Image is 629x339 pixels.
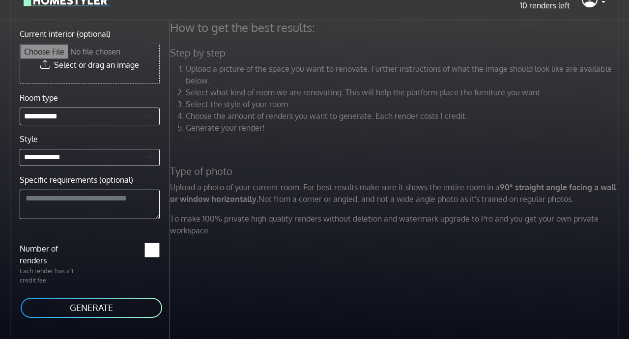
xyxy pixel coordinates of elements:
[186,63,622,86] li: Upload a picture of the space you want to renovate. Further instructions of what the image should...
[20,297,163,319] button: GENERATE
[20,133,38,145] label: Style
[164,47,628,59] h5: Step by step
[20,28,111,40] label: Current interior (optional)
[164,181,628,205] p: Upload a photo of your current room. For best results make sure it shows the entire room in a Not...
[170,182,616,204] strong: 90° straight angle facing a wall or window horizontally.
[14,266,89,285] p: Each render has a 1 credit fee
[20,92,58,104] label: Room type
[164,213,628,236] p: To make 100% private high quality renders without deletion and watermark upgrade to Pro and you g...
[164,165,628,177] h5: Type of photo
[20,174,133,186] label: Specific requirements (optional)
[186,110,622,122] li: Choose the amount of renders you want to generate. Each render costs 1 credit.
[186,98,622,110] li: Select the style of your room.
[164,20,628,35] h4: How to get the best results:
[186,86,622,98] li: Select what kind of room we are renovating. This will help the platform place the furniture you w...
[14,243,89,266] label: Number of renders
[186,122,622,134] li: Generate your render!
